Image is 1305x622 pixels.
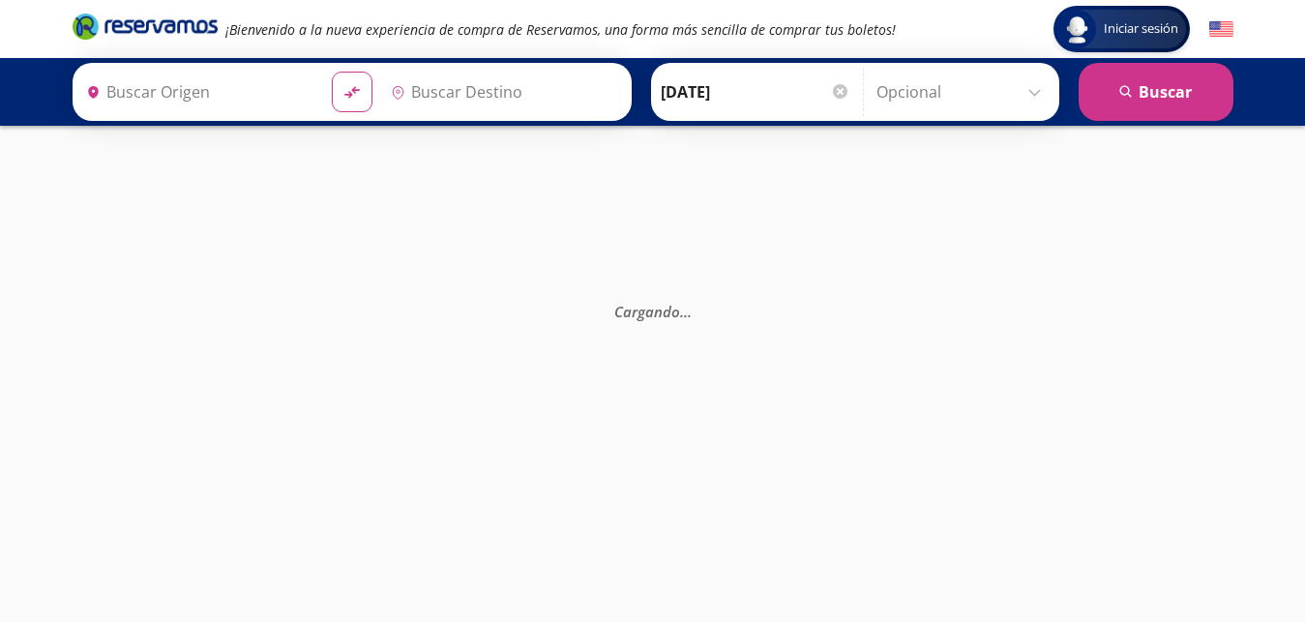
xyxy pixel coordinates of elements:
button: Buscar [1079,63,1233,121]
span: Iniciar sesión [1096,19,1186,39]
span: . [688,301,692,320]
button: English [1209,17,1233,42]
span: . [680,301,684,320]
input: Opcional [876,68,1050,116]
a: Brand Logo [73,12,218,46]
span: . [684,301,688,320]
input: Elegir Fecha [661,68,850,116]
i: Brand Logo [73,12,218,41]
em: ¡Bienvenido a la nueva experiencia de compra de Reservamos, una forma más sencilla de comprar tus... [225,20,896,39]
input: Buscar Destino [383,68,621,116]
input: Buscar Origen [78,68,316,116]
em: Cargando [614,301,692,320]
